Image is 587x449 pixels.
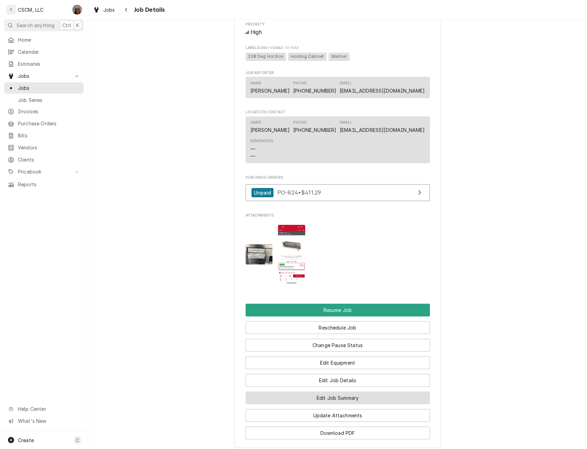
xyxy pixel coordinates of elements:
div: Email [340,120,352,125]
a: Go to What's New [4,415,84,427]
div: Button Group Row [246,404,430,422]
a: Clients [4,154,84,165]
span: Vendors [18,144,80,151]
img: 4g7NqZ23QxKh99BpWI9g [278,225,305,284]
div: Name [250,81,290,94]
span: Ctrl [62,22,71,29]
div: — [250,145,255,153]
div: Button Group [246,304,430,439]
div: Phone [293,120,336,134]
span: Invoices [18,108,80,115]
button: Update Attachments [246,409,430,422]
div: Priority [246,22,430,36]
span: Calendar [18,48,80,55]
span: [object Object] [246,52,430,62]
div: Name [250,120,261,125]
span: Purchase Orders [18,120,80,127]
a: View Purchase Order [246,184,430,201]
div: Name [250,81,261,86]
div: DV [72,5,82,14]
button: Resume Job [246,304,430,316]
div: Name [250,120,290,134]
div: Email [340,120,425,134]
span: Attachments [246,220,430,289]
a: Home [4,34,84,45]
div: Email [340,81,352,86]
span: Job Reporter [246,70,430,76]
div: Button Group Row [246,422,430,439]
a: Go to Pricebook [4,166,84,177]
a: [EMAIL_ADDRESS][DOMAIN_NAME] [340,127,425,133]
div: Phone [293,120,307,125]
span: Bills [18,132,80,139]
span: Attachments [246,213,430,218]
div: Contact [246,77,430,98]
div: Purchase Orders [246,175,430,205]
div: — [250,153,255,160]
div: Email [340,81,425,94]
button: Download PDF [246,427,430,439]
div: [PERSON_NAME] [250,126,290,134]
span: Home [18,36,80,43]
span: (Only Visible to You) [259,46,298,50]
button: Edit Equipment [246,356,430,369]
div: Job Reporter [246,70,430,101]
div: Button Group Row [246,334,430,352]
div: Phone [293,81,307,86]
div: Button Group Row [246,304,430,316]
span: Clients [18,156,80,163]
div: Attachments [246,213,430,289]
a: Jobs [90,4,118,15]
img: FDVNAUDdSJG3UlwDYOrt [246,244,273,264]
a: Bills [4,130,84,141]
span: Job Details [132,5,165,14]
button: Search anythingCtrlK [4,19,84,31]
span: Location Contact [246,109,430,115]
a: Vendors [4,142,84,153]
a: Go to Help Center [4,403,84,415]
div: Location Contact List [246,116,430,167]
div: Location Contact [246,109,430,166]
button: Edit Job Details [246,374,430,387]
a: Estimates [4,58,84,70]
div: Reminders [250,138,273,159]
span: K [76,22,79,29]
div: CSCM, LLC [18,6,43,13]
span: Holding Cabinet [288,53,327,61]
span: What's New [18,417,80,425]
span: Jobs [18,84,80,92]
div: Button Group Row [246,369,430,387]
div: C [6,5,16,14]
div: Button Group Row [246,316,430,334]
button: Change Pause Status [246,339,430,352]
span: 208 Deg Hot Box [246,53,286,61]
span: Warmer [329,53,350,61]
span: Jobs [18,72,70,80]
a: [PHONE_NUMBER] [293,88,336,94]
div: Button Group Row [246,352,430,369]
span: Labels [246,45,430,51]
span: C [76,437,79,444]
span: Priority [246,28,430,36]
span: Search anything [17,22,54,29]
a: Invoices [4,106,84,117]
div: Dena Vecchetti's Avatar [72,5,82,14]
span: Priority [246,22,430,27]
a: Job Series [4,94,84,106]
span: Purchase Orders [246,175,430,180]
span: Estimates [18,60,80,67]
span: Create [18,437,34,443]
div: Reminders [250,138,273,144]
button: Edit Job Summary [246,391,430,404]
button: Reschedule Job [246,321,430,334]
a: Calendar [4,46,84,58]
a: Go to Jobs [4,70,84,82]
div: [PERSON_NAME] [250,87,290,94]
div: High [246,28,430,36]
a: Purchase Orders [4,118,84,129]
span: Job Series [18,96,80,104]
a: [EMAIL_ADDRESS][DOMAIN_NAME] [340,88,425,94]
span: PO-824 • $411.29 [277,189,321,196]
a: Reports [4,179,84,190]
div: Unpaid [251,188,274,197]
